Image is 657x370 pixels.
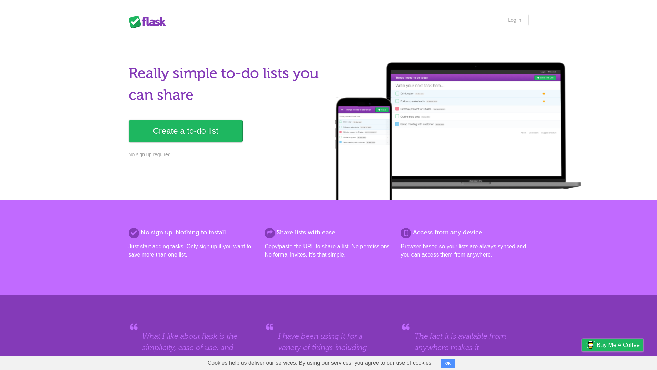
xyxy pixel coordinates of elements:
[582,339,643,351] a: Buy me a coffee
[129,228,256,237] h2: No sign up. Nothing to install.
[415,330,515,364] blockquote: The fact it is available from anywhere makes it extremely versatile.
[129,151,325,158] p: No sign up required
[129,16,170,28] div: Flask Lists
[129,242,256,259] p: Just start adding tasks. Only sign up if you want to save more than one list.
[265,242,392,259] p: Copy/paste the URL to share a list. No permissions. No formal invites. It's that simple.
[597,339,640,351] span: Buy me a coffee
[129,62,325,106] h1: Really simple to-do lists you can share
[501,14,528,26] a: Log in
[401,228,528,237] h2: Access from any device.
[401,242,528,259] p: Browser based so your lists are always synced and you can access them from anywhere.
[201,356,440,370] span: Cookies help us deliver our services. By using our services, you agree to our use of cookies.
[265,228,392,237] h2: Share lists with ease.
[586,339,595,351] img: Buy me a coffee
[129,120,243,142] a: Create a to-do list
[441,359,455,368] button: OK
